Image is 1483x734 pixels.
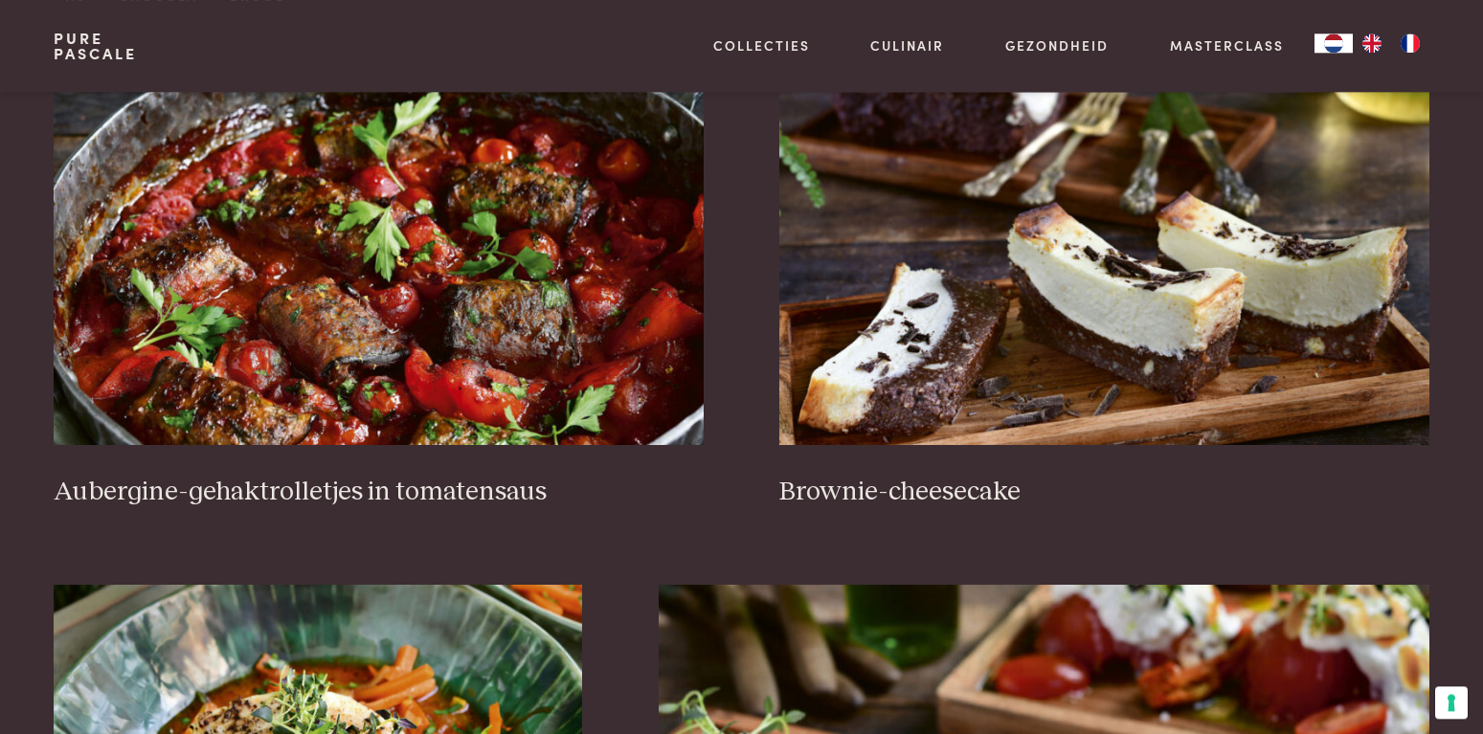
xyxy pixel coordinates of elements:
[1353,33,1429,53] ul: Language list
[1005,35,1109,56] a: Gezondheid
[713,35,810,56] a: Collecties
[54,62,703,508] a: Aubergine-gehaktrolletjes in tomatensaus Aubergine-gehaktrolletjes in tomatensaus
[1391,33,1429,53] a: FR
[1314,33,1429,53] aside: Language selected: Nederlands
[1170,35,1284,56] a: Masterclass
[54,31,137,61] a: PurePascale
[54,476,703,509] h3: Aubergine-gehaktrolletjes in tomatensaus
[54,62,703,445] img: Aubergine-gehaktrolletjes in tomatensaus
[779,476,1428,509] h3: Brownie-cheesecake
[779,62,1428,445] img: Brownie-cheesecake
[1314,33,1353,53] div: Language
[1314,33,1353,53] a: NL
[870,35,944,56] a: Culinair
[1353,33,1391,53] a: EN
[779,62,1428,508] a: Brownie-cheesecake Brownie-cheesecake
[1435,686,1468,719] button: Uw voorkeuren voor toestemming voor trackingtechnologieën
